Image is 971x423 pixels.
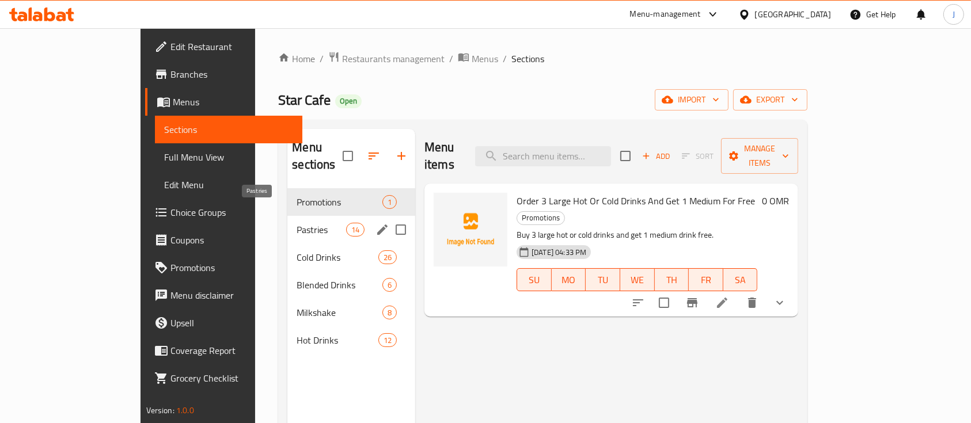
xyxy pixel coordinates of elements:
[382,195,397,209] div: items
[458,51,498,66] a: Menus
[170,233,294,247] span: Coupons
[383,197,396,208] span: 1
[388,142,415,170] button: Add section
[170,288,294,302] span: Menu disclaimer
[678,289,706,317] button: Branch-specific-item
[517,211,564,224] span: Promotions
[773,296,787,310] svg: Show Choices
[379,335,396,346] span: 12
[689,268,723,291] button: FR
[164,150,294,164] span: Full Menu View
[297,306,382,319] span: Milkshake
[145,364,303,392] a: Grocery Checklist
[278,87,331,113] span: Star Cafe
[383,280,396,291] span: 6
[155,116,303,143] a: Sections
[625,272,650,288] span: WE
[297,278,382,292] div: Blended Drinks
[527,247,591,258] span: [DATE] 04:33 PM
[360,142,388,170] span: Sort sections
[742,93,798,107] span: export
[434,193,507,266] img: Order 3 Large Hot Or Cold Drinks And Get 1 Medium For Free
[342,52,445,66] span: Restaurants management
[638,147,674,165] span: Add item
[383,307,396,318] span: 8
[730,142,789,170] span: Manage items
[953,8,955,21] span: J
[715,296,729,310] a: Edit menu item
[511,52,544,66] span: Sections
[652,291,676,315] span: Select to update
[145,60,303,88] a: Branches
[145,226,303,254] a: Coupons
[382,306,397,319] div: items
[755,8,831,21] div: [GEOGRAPHIC_DATA]
[173,95,294,109] span: Menus
[292,139,343,173] h2: Menu sections
[287,271,415,299] div: Blended Drinks6
[145,254,303,281] a: Promotions
[693,272,719,288] span: FR
[155,171,303,199] a: Edit Menu
[503,52,507,66] li: /
[728,272,753,288] span: SA
[170,40,294,54] span: Edit Restaurant
[674,147,721,165] span: Select section first
[522,272,547,288] span: SU
[287,184,415,359] nav: Menu sections
[278,51,807,66] nav: breadcrumb
[472,52,498,66] span: Menus
[517,268,552,291] button: SU
[475,146,611,166] input: search
[552,268,586,291] button: MO
[620,268,655,291] button: WE
[170,371,294,385] span: Grocery Checklist
[378,333,397,347] div: items
[517,228,757,242] p: Buy 3 large hot or cold drinks and get 1 medium drink free.
[738,289,766,317] button: delete
[287,216,415,243] div: Pastries14edit
[145,337,303,364] a: Coverage Report
[328,51,445,66] a: Restaurants management
[378,250,397,264] div: items
[170,67,294,81] span: Branches
[630,7,701,21] div: Menu-management
[145,281,303,309] a: Menu disclaimer
[721,138,798,174] button: Manage items
[297,333,378,347] span: Hot Drinks
[517,211,565,225] div: Promotions
[287,188,415,216] div: Promotions1
[170,344,294,357] span: Coverage Report
[586,268,620,291] button: TU
[374,221,391,238] button: edit
[287,243,415,271] div: Cold Drinks26
[170,316,294,330] span: Upsell
[424,139,461,173] h2: Menu items
[613,144,638,168] span: Select section
[624,289,652,317] button: sort-choices
[297,250,378,264] span: Cold Drinks
[336,144,360,168] span: Select all sections
[170,205,294,219] span: Choice Groups
[655,268,689,291] button: TH
[145,199,303,226] a: Choice Groups
[382,278,397,292] div: items
[762,193,789,209] h6: 0 OMR
[640,150,672,163] span: Add
[449,52,453,66] li: /
[176,403,194,418] span: 1.0.0
[766,289,794,317] button: show more
[556,272,582,288] span: MO
[664,93,719,107] span: import
[655,89,729,110] button: import
[733,89,807,110] button: export
[164,178,294,192] span: Edit Menu
[155,143,303,171] a: Full Menu View
[335,96,362,106] span: Open
[347,224,364,235] span: 14
[297,195,382,209] span: Promotions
